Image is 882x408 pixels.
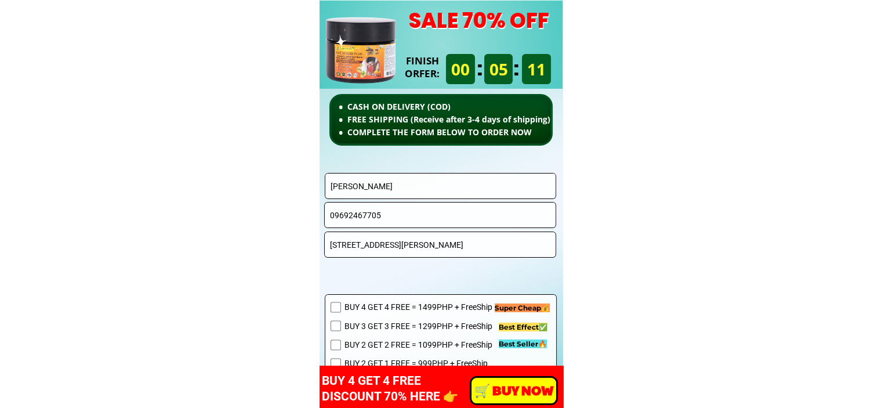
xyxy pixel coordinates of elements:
[339,113,594,126] li: FREE SHIPPING (Receive after 3-4 days of shipping)
[499,340,547,348] span: Best Seller🔥
[344,357,518,370] span: BUY 2 GET 1 FREE = 999PHP + FreeShip
[327,203,553,228] input: Phone Number* (+63/09)
[467,52,492,86] h3: :
[322,373,498,405] h3: BUY 4 GET 4 FREE DISCOUNT 70% HERE 👉
[471,378,556,403] p: ️🛒 BUY NOW
[339,126,594,139] li: COMPLETE THE FORM BELOW TO ORDER NOW
[344,338,518,351] span: BUY 2 GET 2 FREE = 1099PHP + FreeShip
[327,232,553,257] input: Full Address* ( Province - City - Barangay )
[328,174,554,198] input: Your Name*
[344,301,518,313] span: BUY 4 GET 4 FREE = 1499PHP + FreeShip
[339,100,594,113] li: CASH ON DELIVERY (COD)
[344,320,518,333] span: BUY 3 GET 3 FREE = 1299PHP + FreeShip
[499,323,547,331] span: Best Effect✅
[397,6,561,35] h3: sale 70% off
[495,304,550,312] span: Super Cheap💰
[504,52,529,86] h3: :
